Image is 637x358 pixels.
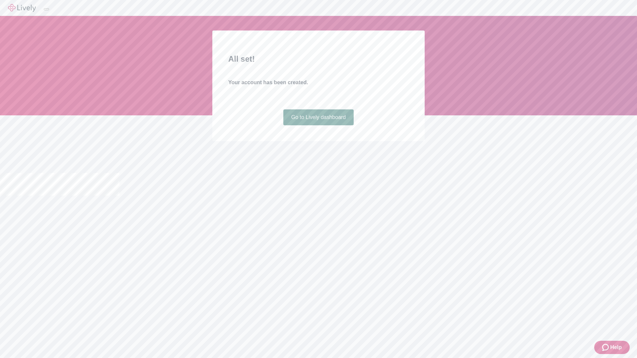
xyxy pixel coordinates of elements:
[8,4,36,12] img: Lively
[228,79,409,87] h4: Your account has been created.
[228,53,409,65] h2: All set!
[610,343,622,351] span: Help
[594,341,630,354] button: Zendesk support iconHelp
[283,109,354,125] a: Go to Lively dashboard
[602,343,610,351] svg: Zendesk support icon
[44,8,49,10] button: Log out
